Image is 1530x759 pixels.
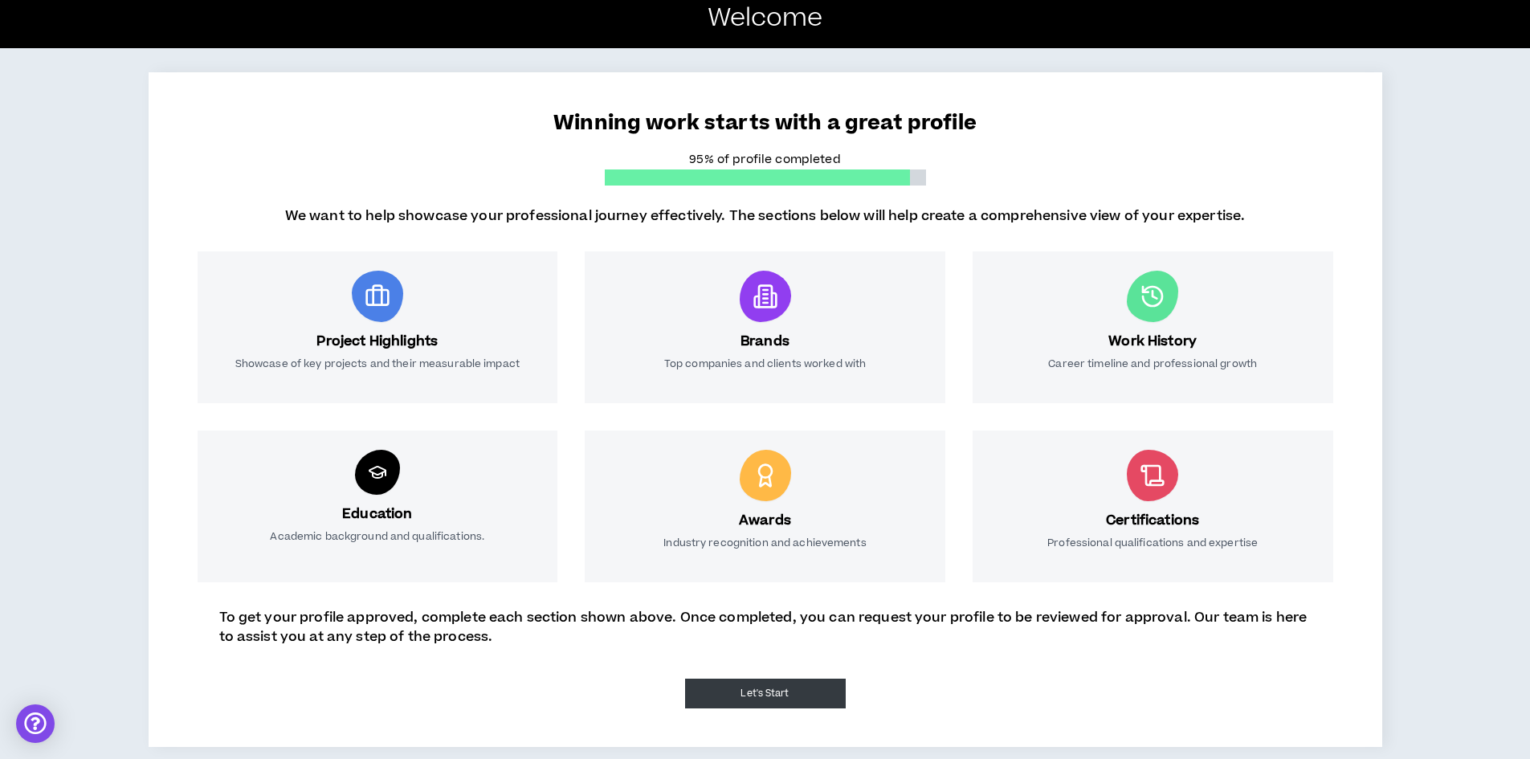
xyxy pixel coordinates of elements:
p: Professional qualifications and expertise [1047,537,1258,563]
p: To get your profile approved, complete each section shown above. Once completed, you can request ... [219,608,1312,647]
h3: Work History [1108,332,1197,351]
button: Let's Start [685,679,846,708]
p: Top companies and clients worked with [664,357,866,384]
p: Academic background and qualifications. [270,530,484,562]
h3: Brands [741,332,789,351]
p: Career timeline and professional growth [1048,357,1257,384]
h3: Project Highlights [316,332,438,351]
p: We want to help showcase your professional journey effectively. The sections below will help crea... [285,206,1245,226]
h3: Education [342,504,412,524]
h3: Certifications [1106,511,1199,530]
h3: Awards [739,511,791,530]
p: 95% of profile completed [605,151,926,169]
p: Winning work starts with a great profile [203,108,1328,139]
p: Industry recognition and achievements [663,537,866,563]
p: Showcase of key projects and their measurable impact [235,357,520,384]
div: Open Intercom Messenger [16,704,55,743]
